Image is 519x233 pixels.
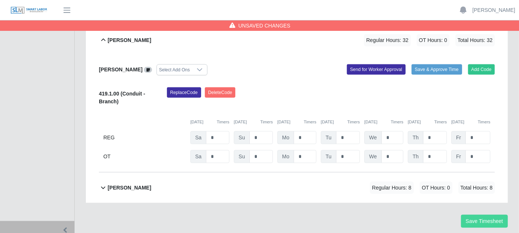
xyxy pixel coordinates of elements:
[277,131,294,144] span: Mo
[408,150,423,163] span: Th
[157,65,192,75] div: Select Add Ons
[321,119,360,125] div: [DATE]
[478,119,490,125] button: Timers
[167,87,201,98] button: ReplaceCode
[205,87,236,98] button: DeleteCode
[321,150,336,163] span: Tu
[468,64,495,75] button: Add Code
[458,182,495,194] span: Total Hours: 8
[190,150,206,163] span: Sa
[370,182,414,194] span: Regular Hours: 8
[347,119,360,125] button: Timers
[461,215,508,228] button: Save Timesheet
[144,67,152,72] a: View/Edit Notes
[364,34,411,46] span: Regular Hours: 32
[451,131,466,144] span: Fr
[412,64,462,75] button: Save & Approve Time
[417,34,449,46] span: OT Hours: 0
[217,119,229,125] button: Timers
[99,91,145,104] b: 419.1.00 (Conduit - Branch)
[451,119,490,125] div: [DATE]
[190,119,229,125] div: [DATE]
[420,182,452,194] span: OT Hours: 0
[434,119,447,125] button: Timers
[304,119,316,125] button: Timers
[391,119,403,125] button: Timers
[408,131,423,144] span: Th
[364,119,403,125] div: [DATE]
[103,131,186,144] div: REG
[99,173,495,203] button: [PERSON_NAME] Regular Hours: 8 OT Hours: 0 Total Hours: 8
[408,119,447,125] div: [DATE]
[455,34,495,46] span: Total Hours: 32
[234,119,273,125] div: [DATE]
[234,131,250,144] span: Su
[99,25,495,55] button: [PERSON_NAME] Regular Hours: 32 OT Hours: 0 Total Hours: 32
[10,6,48,14] img: SLM Logo
[347,64,406,75] button: Send for Worker Approval
[277,119,316,125] div: [DATE]
[190,131,206,144] span: Sa
[99,67,142,72] b: [PERSON_NAME]
[364,150,382,163] span: We
[103,150,186,163] div: OT
[321,131,336,144] span: Tu
[260,119,273,125] button: Timers
[107,184,151,192] b: [PERSON_NAME]
[234,150,250,163] span: Su
[364,131,382,144] span: We
[277,150,294,163] span: Mo
[473,6,515,14] a: [PERSON_NAME]
[238,22,290,29] span: Unsaved Changes
[107,36,151,44] b: [PERSON_NAME]
[451,150,466,163] span: Fr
